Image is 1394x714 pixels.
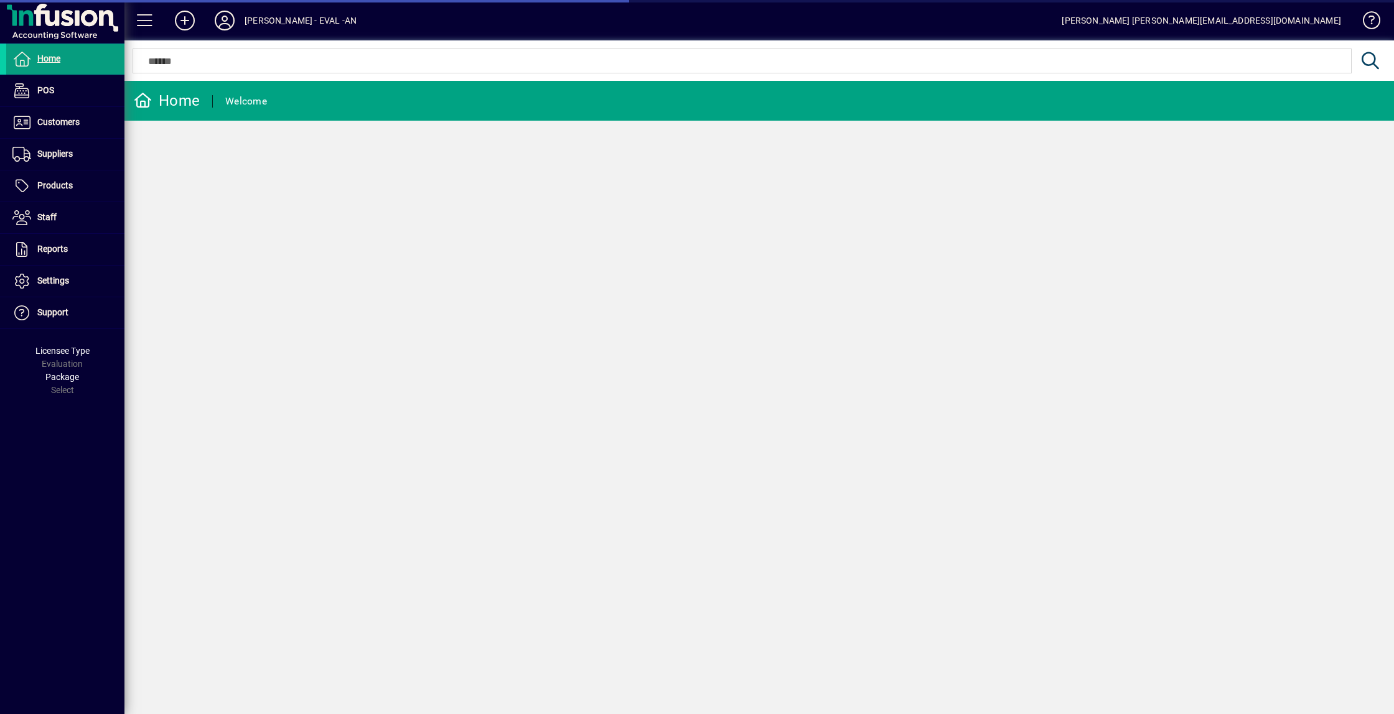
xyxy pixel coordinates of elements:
[37,85,54,95] span: POS
[37,117,80,127] span: Customers
[6,139,124,170] a: Suppliers
[165,9,205,32] button: Add
[37,53,60,63] span: Home
[37,212,57,222] span: Staff
[37,244,68,254] span: Reports
[134,91,200,111] div: Home
[37,180,73,190] span: Products
[245,11,357,30] div: [PERSON_NAME] - EVAL -AN
[1062,11,1341,30] div: [PERSON_NAME] [PERSON_NAME][EMAIL_ADDRESS][DOMAIN_NAME]
[6,297,124,328] a: Support
[225,91,267,111] div: Welcome
[6,75,124,106] a: POS
[35,346,90,356] span: Licensee Type
[37,307,68,317] span: Support
[37,276,69,285] span: Settings
[6,107,124,138] a: Customers
[6,266,124,297] a: Settings
[37,149,73,159] span: Suppliers
[6,202,124,233] a: Staff
[45,372,79,382] span: Package
[205,9,245,32] button: Profile
[6,170,124,202] a: Products
[1354,2,1378,43] a: Knowledge Base
[6,234,124,265] a: Reports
